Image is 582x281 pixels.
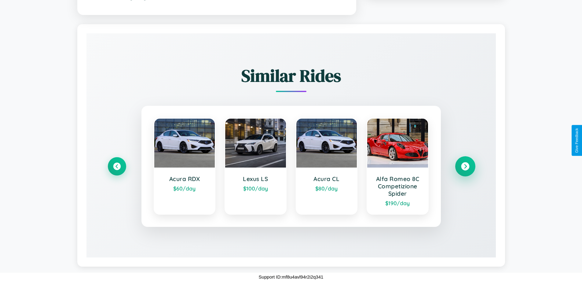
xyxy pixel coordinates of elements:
h3: Acura CL [302,175,351,183]
a: Alfa Romeo 8C Competizione Spider$190/day [367,118,429,215]
h3: Lexus LS [231,175,280,183]
h3: Alfa Romeo 8C Competizione Spider [373,175,422,197]
a: Acura CL$80/day [296,118,358,215]
div: $ 100 /day [231,185,280,192]
div: Give Feedback [575,128,579,153]
div: $ 190 /day [373,200,422,206]
h3: Acura RDX [160,175,209,183]
a: Acura RDX$60/day [154,118,216,215]
h2: Similar Rides [108,64,474,87]
p: Support ID: mf8u4avl94r2i2q341 [259,273,324,281]
div: $ 80 /day [302,185,351,192]
a: Lexus LS$100/day [225,118,287,215]
div: $ 60 /day [160,185,209,192]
